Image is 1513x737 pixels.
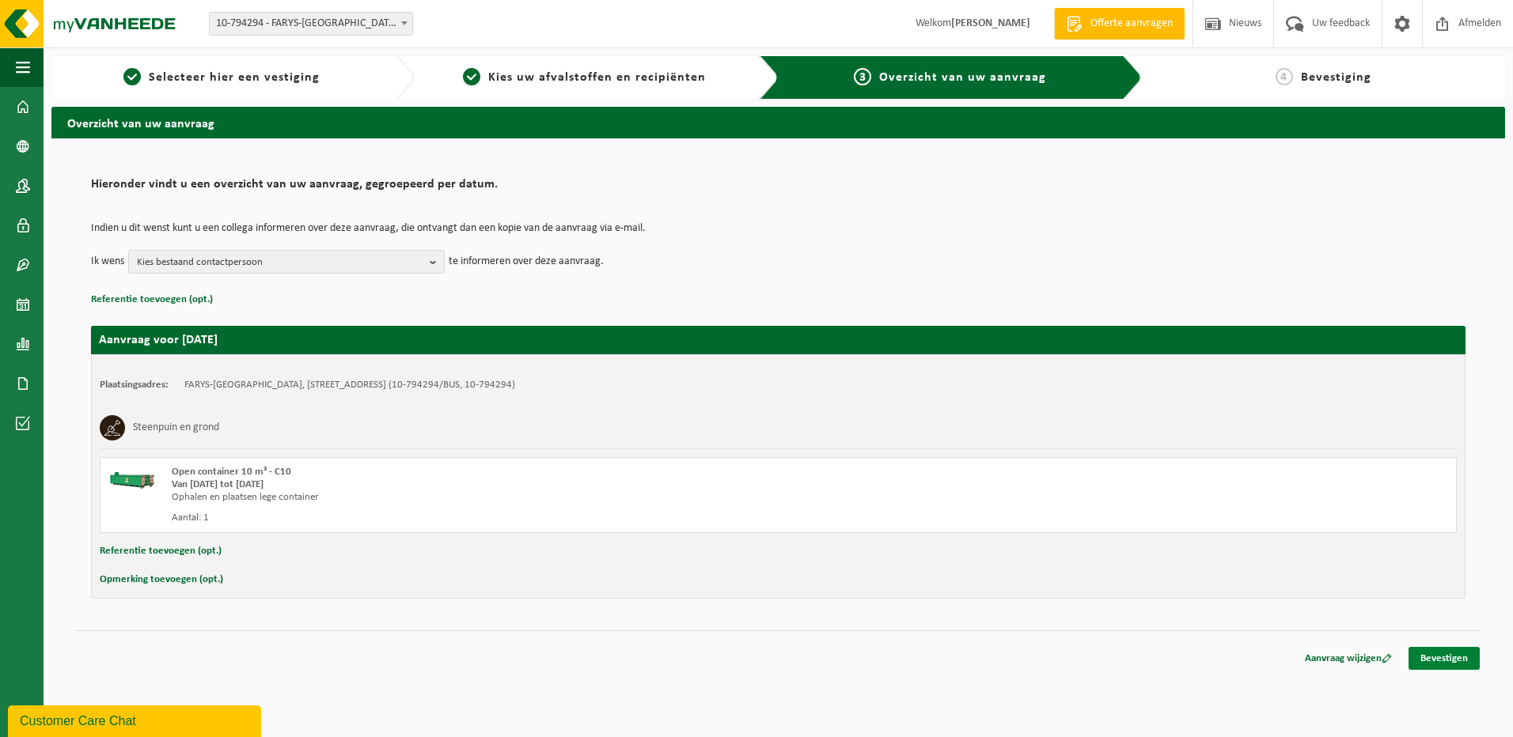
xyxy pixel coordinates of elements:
strong: Van [DATE] tot [DATE] [172,479,264,489]
strong: Aanvraag voor [DATE] [99,334,218,346]
button: Kies bestaand contactpersoon [128,250,445,274]
span: Kies uw afvalstoffen en recipiënten [488,71,706,84]
span: Bevestiging [1301,71,1371,84]
span: 10-794294 - FARYS-BRUGGE - BRUGGE [209,12,413,36]
button: Referentie toevoegen (opt.) [100,541,222,561]
span: 4 [1276,68,1293,85]
span: Open container 10 m³ - C10 [172,467,291,477]
span: Overzicht van uw aanvraag [879,71,1046,84]
span: Kies bestaand contactpersoon [137,251,423,274]
img: HK-XC-10-GN-00.png [108,466,156,489]
strong: [PERSON_NAME] [951,17,1030,29]
button: Referentie toevoegen (opt.) [91,289,213,310]
span: 1 [123,68,141,85]
span: 2 [463,68,480,85]
iframe: chat widget [8,702,264,737]
span: Selecteer hier een vestiging [149,71,320,84]
h3: Steenpuin en grond [133,415,219,440]
div: Ophalen en plaatsen lege container [172,491,842,504]
div: Aantal: 1 [172,512,842,524]
h2: Hieronder vindt u een overzicht van uw aanvraag, gegroepeerd per datum. [91,178,1466,199]
p: Ik wens [91,250,124,274]
a: 1Selecteer hier een vestiging [59,68,383,87]
h2: Overzicht van uw aanvraag [51,107,1505,138]
span: 10-794294 - FARYS-BRUGGE - BRUGGE [210,13,412,35]
a: 2Kies uw afvalstoffen en recipiënten [423,68,746,87]
p: te informeren over deze aanvraag. [449,250,604,274]
button: Opmerking toevoegen (opt.) [100,569,223,590]
a: Aanvraag wijzigen [1293,647,1404,670]
a: Bevestigen [1409,647,1480,670]
span: Offerte aanvragen [1086,16,1177,32]
strong: Plaatsingsadres: [100,380,169,390]
span: 3 [854,68,871,85]
td: FARYS-[GEOGRAPHIC_DATA], [STREET_ADDRESS] (10-794294/BUS, 10-794294) [184,379,515,391]
p: Indien u dit wenst kunt u een collega informeren over deze aanvraag, die ontvangt dan een kopie v... [91,223,1466,234]
a: Offerte aanvragen [1054,8,1185,40]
